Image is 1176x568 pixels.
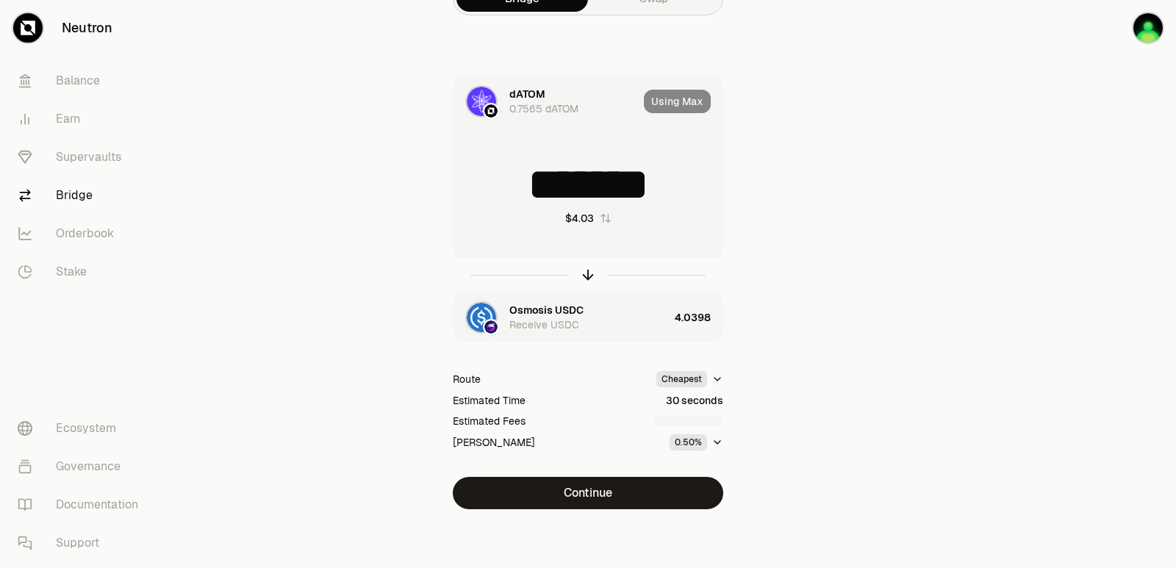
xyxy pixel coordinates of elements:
[509,317,579,332] div: Receive USDC
[6,62,159,100] a: Balance
[453,414,526,428] div: Estimated Fees
[453,292,669,342] div: USDC LogoOsmosis LogoOsmosis USDCReceive USDC
[1133,13,1163,43] img: sandy mercy
[666,393,723,408] div: 30 seconds
[484,104,498,118] img: Neutron Logo
[453,372,481,387] div: Route
[675,292,723,342] div: 4.0398
[6,176,159,215] a: Bridge
[6,486,159,524] a: Documentation
[467,87,496,116] img: dATOM Logo
[6,215,159,253] a: Orderbook
[6,138,159,176] a: Supervaults
[670,434,723,450] button: 0.50%
[6,253,159,291] a: Stake
[6,100,159,138] a: Earn
[453,76,638,126] div: dATOM LogoNeutron LogodATOM0.7565 dATOM
[565,211,594,226] div: $4.03
[453,393,526,408] div: Estimated Time
[6,524,159,562] a: Support
[509,87,545,101] div: dATOM
[484,320,498,334] img: Osmosis Logo
[509,303,584,317] div: Osmosis USDC
[565,211,612,226] button: $4.03
[6,447,159,486] a: Governance
[453,435,535,450] div: [PERSON_NAME]
[467,303,496,332] img: USDC Logo
[6,409,159,447] a: Ecosystem
[656,371,723,387] button: Cheapest
[656,371,707,387] div: Cheapest
[670,434,707,450] div: 0.50%
[453,292,723,342] button: USDC LogoOsmosis LogoOsmosis USDCReceive USDC4.0398
[453,477,723,509] button: Continue
[509,101,578,116] div: 0.7565 dATOM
